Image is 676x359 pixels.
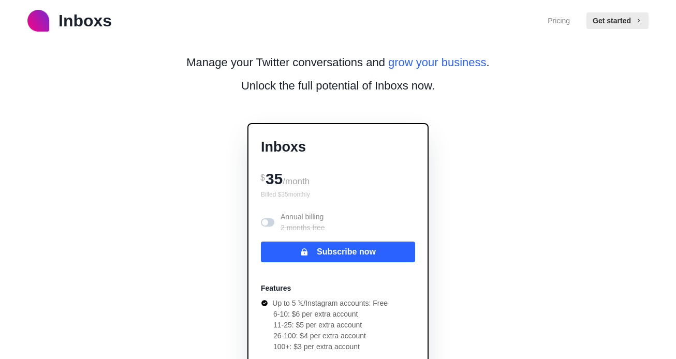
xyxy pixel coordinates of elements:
p: Annual billing [281,212,325,233]
p: Inboxs [58,8,112,33]
li: 26-100: $4 per extra account [273,331,388,341]
li: 6-10: $6 per extra account [273,309,388,320]
li: 100+: $3 per extra account [273,341,388,352]
div: 35 [261,166,415,190]
button: Subscribe now [261,242,415,262]
p: Up to 5 𝕏/Instagram accounts: Free [272,298,388,309]
button: Get started [586,12,649,29]
a: logoInboxs [27,8,112,33]
span: grow your business [388,56,487,69]
p: Unlock the full potential of Inboxs now. [241,77,435,94]
a: Pricing [548,16,570,26]
p: Inboxs [261,137,415,158]
p: 2 months free [281,222,325,233]
li: 11-25: $5 per extra account [273,320,388,331]
span: $ [260,173,265,182]
span: /month [283,176,310,186]
p: Features [261,283,291,294]
img: logo [27,10,49,32]
p: Billed $ 35 monthly [261,190,415,199]
p: Manage your Twitter conversations and . [186,54,489,71]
